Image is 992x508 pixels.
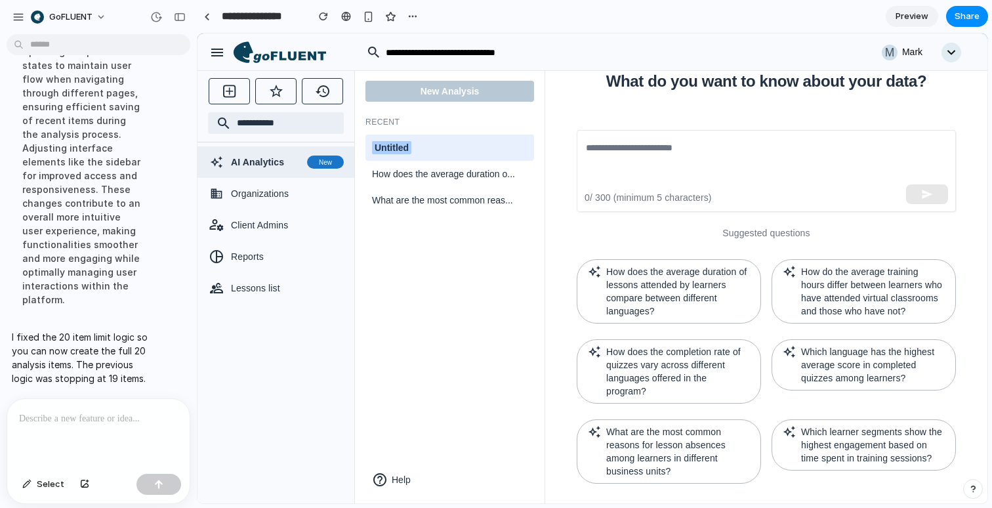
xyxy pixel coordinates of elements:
button: goFLUENT [26,7,113,28]
p: I fixed the 20 item limit logic so you can now create the full 20 analysis items. The previous lo... [12,330,152,385]
span: goFLUENT [49,11,93,24]
button: Select [16,474,71,495]
a: Preview [886,6,938,27]
span: Preview [896,10,928,23]
span: Share [955,10,980,23]
span: Select [37,478,64,491]
button: Share [946,6,988,27]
